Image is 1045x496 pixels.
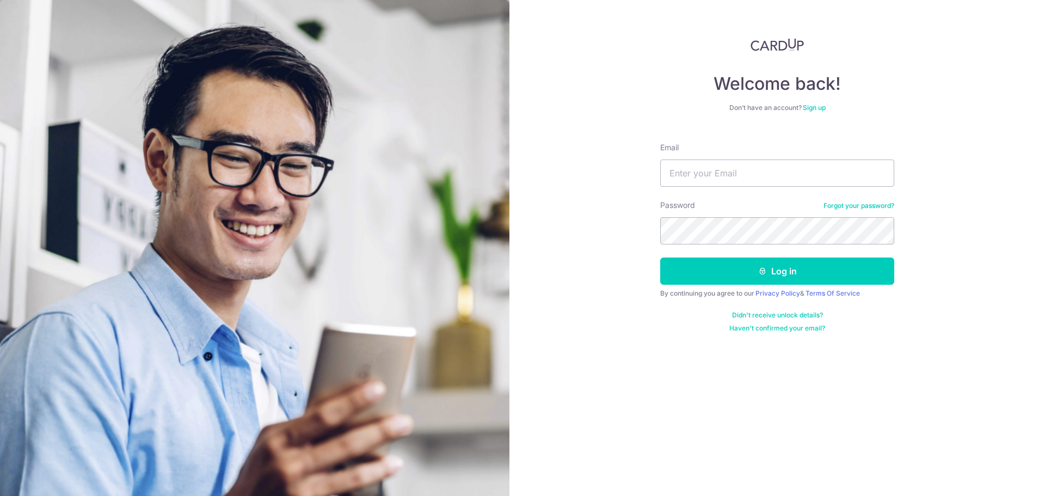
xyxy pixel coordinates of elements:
[660,142,679,153] label: Email
[732,311,823,320] a: Didn't receive unlock details?
[823,201,894,210] a: Forgot your password?
[751,38,804,51] img: CardUp Logo
[660,258,894,285] button: Log in
[755,289,800,297] a: Privacy Policy
[660,160,894,187] input: Enter your Email
[729,324,825,333] a: Haven't confirmed your email?
[660,73,894,95] h4: Welcome back!
[806,289,860,297] a: Terms Of Service
[660,200,695,211] label: Password
[803,103,826,112] a: Sign up
[660,103,894,112] div: Don’t have an account?
[660,289,894,298] div: By continuing you agree to our &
